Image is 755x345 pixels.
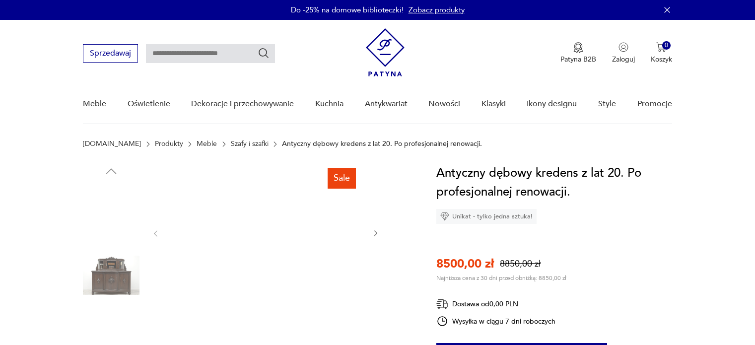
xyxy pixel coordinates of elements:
[436,256,494,272] p: 8500,00 zł
[560,55,596,64] p: Patyna B2B
[83,140,141,148] a: [DOMAIN_NAME]
[560,42,596,64] button: Patyna B2B
[428,85,460,123] a: Nowości
[612,55,635,64] p: Zaloguj
[500,258,541,270] p: 8850,00 zł
[662,41,671,50] div: 0
[436,298,555,310] div: Dostawa od 0,00 PLN
[315,85,343,123] a: Kuchnia
[656,42,666,52] img: Ikona koszyka
[128,85,170,123] a: Oświetlenie
[436,298,448,310] img: Ikona dostawy
[328,168,356,189] div: Sale
[191,85,294,123] a: Dekoracje i przechowywanie
[436,164,672,202] h1: Antyczny dębowy kredens z lat 20. Po profesjonalnej renowacji.
[436,209,537,224] div: Unikat - tylko jedna sztuka!
[612,42,635,64] button: Zaloguj
[637,85,672,123] a: Promocje
[83,184,139,240] img: Zdjęcie produktu Antyczny dębowy kredens z lat 20. Po profesjonalnej renowacji.
[83,44,138,63] button: Sprzedawaj
[440,212,449,221] img: Ikona diamentu
[409,5,465,15] a: Zobacz produkty
[651,55,672,64] p: Koszyk
[231,140,269,148] a: Szafy i szafki
[618,42,628,52] img: Ikonka użytkownika
[170,164,361,301] img: Zdjęcie produktu Antyczny dębowy kredens z lat 20. Po profesjonalnej renowacji.
[436,274,566,282] p: Najniższa cena z 30 dni przed obniżką: 8850,00 zł
[527,85,577,123] a: Ikony designu
[365,85,408,123] a: Antykwariat
[598,85,616,123] a: Style
[258,47,270,59] button: Szukaj
[573,42,583,53] img: Ikona medalu
[651,42,672,64] button: 0Koszyk
[83,51,138,58] a: Sprzedawaj
[197,140,217,148] a: Meble
[436,315,555,327] div: Wysyłka w ciągu 7 dni roboczych
[366,28,405,76] img: Patyna - sklep z meblami i dekoracjami vintage
[481,85,506,123] a: Klasyki
[282,140,482,148] p: Antyczny dębowy kredens z lat 20. Po profesjonalnej renowacji.
[560,42,596,64] a: Ikona medaluPatyna B2B
[83,85,106,123] a: Meble
[83,247,139,304] img: Zdjęcie produktu Antyczny dębowy kredens z lat 20. Po profesjonalnej renowacji.
[155,140,183,148] a: Produkty
[291,5,404,15] p: Do -25% na domowe biblioteczki!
